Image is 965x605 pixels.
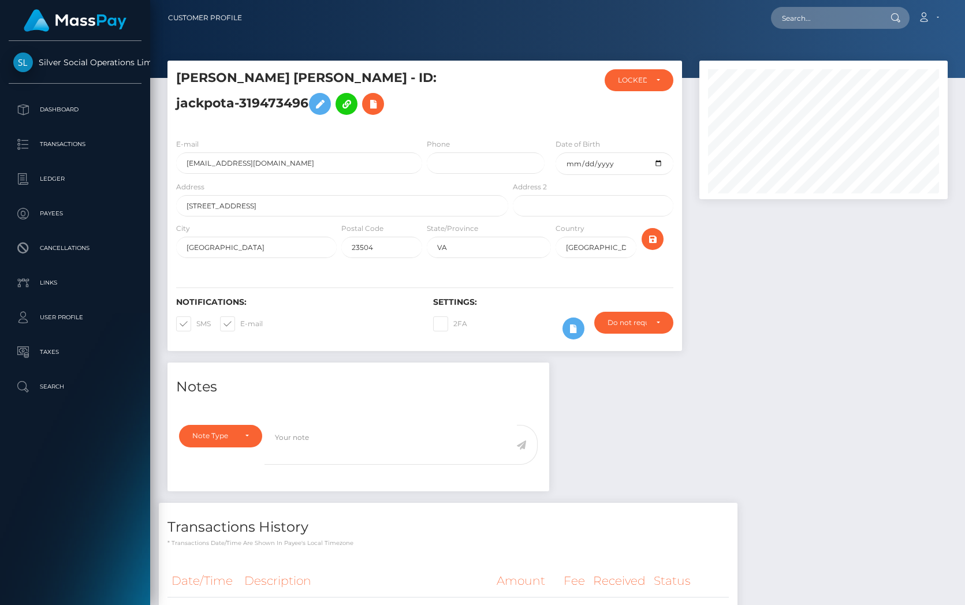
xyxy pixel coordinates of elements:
[168,6,242,30] a: Customer Profile
[13,378,137,395] p: Search
[433,297,673,307] h6: Settings:
[167,517,729,537] h4: Transactions History
[13,240,137,257] p: Cancellations
[13,53,33,72] img: Silver Social Operations Limited
[192,431,236,440] div: Note Type
[9,57,141,68] span: Silver Social Operations Limited
[240,565,493,597] th: Description
[176,297,416,307] h6: Notifications:
[427,223,478,234] label: State/Province
[9,130,141,159] a: Transactions
[594,312,673,334] button: Do not require
[167,539,729,547] p: * Transactions date/time are shown in payee's local timezone
[608,318,647,327] div: Do not require
[13,205,137,222] p: Payees
[220,316,263,331] label: E-mail
[13,101,137,118] p: Dashboard
[9,372,141,401] a: Search
[493,565,560,597] th: Amount
[9,338,141,367] a: Taxes
[13,343,137,361] p: Taxes
[24,9,126,32] img: MassPay Logo
[556,139,600,150] label: Date of Birth
[771,7,880,29] input: Search...
[556,223,584,234] label: Country
[176,182,204,192] label: Address
[176,139,199,150] label: E-mail
[9,234,141,263] a: Cancellations
[650,565,729,597] th: Status
[13,274,137,292] p: Links
[560,565,589,597] th: Fee
[618,76,646,85] div: LOCKED
[13,170,137,188] p: Ledger
[427,139,450,150] label: Phone
[9,303,141,332] a: User Profile
[179,425,262,447] button: Note Type
[9,165,141,193] a: Ledger
[433,316,467,331] label: 2FA
[176,377,541,397] h4: Notes
[176,316,211,331] label: SMS
[176,69,502,121] h5: [PERSON_NAME] [PERSON_NAME] - ID: jackpota-319473496
[513,182,547,192] label: Address 2
[167,565,240,597] th: Date/Time
[13,136,137,153] p: Transactions
[13,309,137,326] p: User Profile
[341,223,383,234] label: Postal Code
[9,199,141,228] a: Payees
[605,69,673,91] button: LOCKED
[9,268,141,297] a: Links
[589,565,650,597] th: Received
[176,223,190,234] label: City
[9,95,141,124] a: Dashboard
